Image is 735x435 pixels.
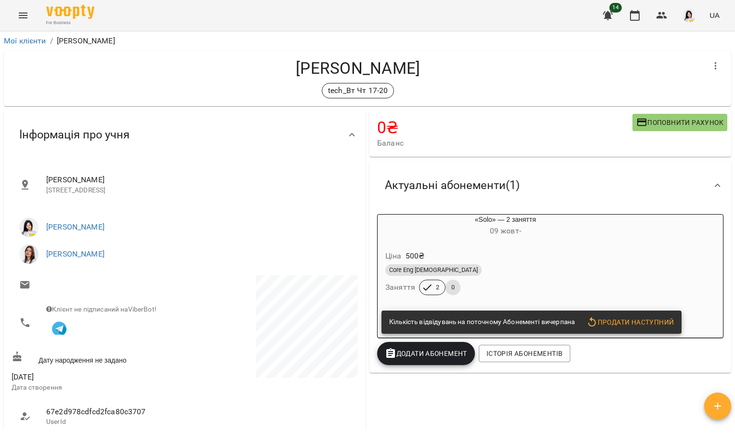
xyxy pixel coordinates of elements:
[46,417,175,427] p: UserId
[4,35,731,47] nav: breadcrumb
[582,313,678,331] button: Продати наступний
[377,137,632,149] span: Баланс
[322,83,394,98] div: tech_Вт Чт 17-20
[385,348,467,359] span: Додати Абонемент
[406,250,425,262] p: 500 ₴
[4,110,366,160] div: Інформація про учня
[586,316,674,328] span: Продати наступний
[377,342,475,365] button: Додати Абонемент
[19,127,130,142] span: Інформація про учня
[46,5,94,19] img: Voopty Logo
[46,249,105,258] a: [PERSON_NAME]
[10,349,185,367] div: Дату народження не задано
[46,174,350,186] span: [PERSON_NAME]
[46,406,175,418] span: 67e2d978cdfcd2fca80c3707
[377,118,632,137] h4: 0 ₴
[490,226,521,235] span: 09 жовт -
[385,266,482,274] span: Core Eng [DEMOGRAPHIC_DATA]
[446,283,460,292] span: 0
[12,4,35,27] button: Menu
[385,281,415,294] h6: Заняття
[479,345,570,362] button: Історія абонементів
[12,371,183,383] span: [DATE]
[430,283,445,292] span: 2
[632,114,727,131] button: Поповнити рахунок
[328,85,388,96] p: tech_Вт Чт 17-20
[709,10,720,20] span: UA
[19,217,39,237] img: Новицька Ольга Ігорівна
[12,383,183,393] p: Дата створення
[378,215,633,238] div: «Solo» — 2 заняття
[486,348,563,359] span: Історія абонементів
[636,117,723,128] span: Поповнити рахунок
[706,6,723,24] button: UA
[46,20,94,26] span: For Business
[52,322,66,336] img: Telegram
[46,186,350,195] p: [STREET_ADDRESS]
[385,178,520,193] span: Актуальні абонементи ( 1 )
[389,313,575,331] div: Кількість відвідувань на поточному Абонементі вичерпана
[378,215,633,307] button: «Solo» — 2 заняття09 жовт- Ціна500₴Core Eng [DEMOGRAPHIC_DATA]Заняття20
[369,161,731,210] div: Актуальні абонементи(1)
[19,245,39,264] img: Ванічкіна Маргарита Олександрівна
[682,9,696,22] img: 2db0e6d87653b6f793ba04c219ce5204.jpg
[46,305,157,313] span: Клієнт не підписаний на ViberBot!
[609,3,622,13] span: 14
[12,58,704,78] h4: [PERSON_NAME]
[4,36,46,45] a: Мої клієнти
[57,35,115,47] p: [PERSON_NAME]
[385,249,402,263] h6: Ціна
[46,314,72,340] button: Клієнт підписаний на VooptyBot
[46,222,105,231] a: [PERSON_NAME]
[50,35,53,47] li: /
